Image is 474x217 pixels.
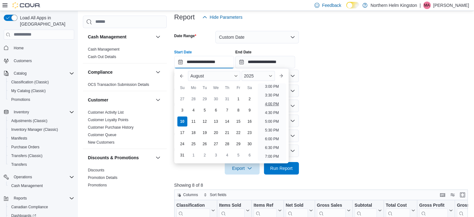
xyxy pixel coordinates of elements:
a: Customers [11,57,34,65]
p: [PERSON_NAME] [433,2,469,9]
ul: Time [258,83,286,161]
div: day-3 [177,105,187,115]
span: Classification (Classic) [11,80,49,85]
li: 5:00 PM [262,118,281,125]
button: Reports [1,194,77,203]
div: We [211,83,221,93]
div: day-24 [177,139,187,149]
a: Inventory Manager (Classic) [9,126,60,133]
p: | [419,2,421,9]
a: Canadian Compliance [9,203,50,211]
a: Classification (Classic) [9,78,51,86]
div: day-25 [189,139,199,149]
span: Purchase Orders [9,143,74,151]
div: day-4 [189,105,199,115]
label: Date Range [174,33,196,38]
span: Dark Mode [346,8,347,9]
span: Sort fields [210,192,226,197]
img: Cova [12,2,41,8]
span: Cash Management [88,47,119,52]
input: Press the down key to enter a popover containing a calendar. Press the escape key to close the po... [174,56,234,68]
div: day-29 [200,94,210,104]
div: Maria Amorim [423,2,431,9]
div: day-18 [189,128,199,138]
span: Adjustments (Classic) [11,118,47,123]
span: Promotions [11,97,30,102]
li: 4:30 PM [262,109,281,116]
li: 5:30 PM [262,126,281,134]
li: 3:30 PM [262,91,281,99]
div: day-14 [222,116,232,126]
a: OCS Transaction Submission Details [88,82,149,87]
span: Home [14,46,24,51]
li: 6:00 PM [262,135,281,143]
button: Transfers [6,160,77,169]
div: Net Sold [286,202,308,208]
a: Transfers [9,161,29,168]
div: Th [222,83,232,93]
div: day-29 [233,139,243,149]
div: Discounts & Promotions [83,166,167,191]
a: Cash Out Details [88,55,116,59]
div: day-19 [200,128,210,138]
span: Operations [11,173,74,181]
span: Discounts [88,168,104,173]
div: day-21 [222,128,232,138]
button: Customer [88,97,153,103]
span: Inventory Manager (Classic) [11,127,58,132]
div: Gross Sales [317,202,346,208]
a: Discounts [88,168,104,172]
div: day-12 [200,116,210,126]
a: Customer Queue [88,133,116,137]
button: Catalog [1,69,77,78]
button: Display options [449,191,456,199]
button: Operations [11,173,35,181]
button: Inventory Manager (Classic) [6,125,77,134]
a: Customer Purchase History [88,125,134,130]
div: day-6 [245,150,255,160]
div: day-3 [211,150,221,160]
button: Inventory [1,108,77,116]
span: Cash Management [11,183,43,188]
span: Catalog [14,71,26,76]
button: Customers [1,56,77,65]
span: Adjustments (Classic) [9,117,74,125]
span: Promotions [9,96,74,103]
span: 2025 [244,73,254,78]
div: Su [177,83,187,93]
div: Compliance [83,81,167,91]
button: Hide Parameters [200,11,245,23]
h3: Report [174,13,195,21]
div: day-17 [177,128,187,138]
a: My Catalog (Classic) [9,87,48,95]
span: Customer Purchase History [88,125,134,130]
div: day-7 [222,105,232,115]
button: Customer [154,96,162,104]
div: day-28 [222,139,232,149]
span: Reports [14,196,27,201]
span: Manifests [9,135,74,142]
div: day-9 [245,105,255,115]
button: Export [225,162,260,175]
a: Home [11,44,26,52]
button: Open list of options [290,103,295,108]
input: Dark Mode [346,2,359,8]
span: Canadian Compliance [9,203,74,211]
div: day-31 [177,150,187,160]
div: day-20 [211,128,221,138]
button: Columns [175,191,200,199]
span: My Catalog (Classic) [11,88,46,93]
span: Operations [14,175,32,180]
button: Next month [276,71,286,81]
div: Customer [83,109,167,149]
a: Promotions [9,96,33,103]
div: day-1 [189,150,199,160]
div: day-11 [189,116,199,126]
div: Fr [233,83,243,93]
button: Cash Management [154,33,162,41]
button: Canadian Compliance [6,203,77,211]
div: day-30 [211,94,221,104]
div: Button. Open the month selector. August is currently selected. [188,71,240,81]
button: Previous Month [177,71,187,81]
